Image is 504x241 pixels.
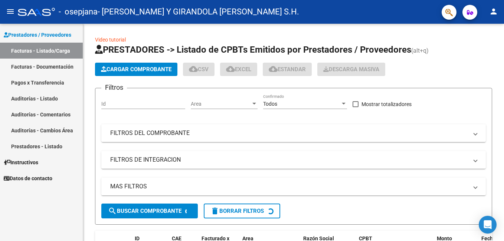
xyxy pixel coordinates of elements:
span: Cargar Comprobante [101,66,171,73]
button: Buscar Comprobante [101,204,198,218]
span: Estandar [269,66,306,73]
span: Borrar Filtros [210,208,264,214]
button: Estandar [263,63,312,76]
mat-icon: person [489,7,498,16]
span: Todos [263,101,277,107]
mat-icon: search [108,207,117,215]
span: (alt+q) [411,47,429,54]
button: Borrar Filtros [204,204,280,218]
span: Buscar Comprobante [108,208,181,214]
span: Instructivos [4,158,38,166]
mat-icon: delete [210,207,219,215]
a: Video tutorial [95,37,126,43]
mat-icon: menu [6,7,15,16]
span: Area [191,101,251,107]
mat-expansion-panel-header: MAS FILTROS [101,178,486,195]
span: - [PERSON_NAME] Y GIRANDOLA [PERSON_NAME] S.H. [98,4,299,20]
mat-icon: cloud_download [189,65,198,73]
span: PRESTADORES -> Listado de CPBTs Emitidos por Prestadores / Proveedores [95,44,411,55]
span: Datos de contacto [4,174,52,182]
span: - osepjana [59,4,98,20]
app-download-masive: Descarga masiva de comprobantes (adjuntos) [317,63,385,76]
mat-panel-title: MAS FILTROS [110,182,468,191]
button: CSV [183,63,215,76]
h3: Filtros [101,82,127,93]
span: CSV [189,66,209,73]
span: Mostrar totalizadores [361,100,412,109]
span: Descarga Masiva [323,66,379,73]
mat-panel-title: FILTROS DEL COMPROBANTE [110,129,468,137]
button: Cargar Comprobante [95,63,177,76]
button: EXCEL [220,63,257,76]
mat-expansion-panel-header: FILTROS DEL COMPROBANTE [101,124,486,142]
span: Prestadores / Proveedores [4,31,71,39]
div: Open Intercom Messenger [479,216,497,234]
mat-icon: cloud_download [269,65,278,73]
button: Descarga Masiva [317,63,385,76]
mat-panel-title: FILTROS DE INTEGRACION [110,156,468,164]
span: EXCEL [226,66,251,73]
mat-expansion-panel-header: FILTROS DE INTEGRACION [101,151,486,169]
mat-icon: cloud_download [226,65,235,73]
